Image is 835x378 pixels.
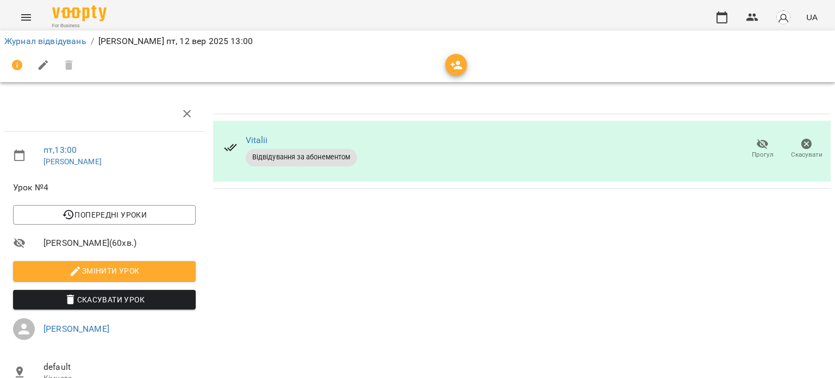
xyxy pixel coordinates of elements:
[43,361,196,374] span: default
[776,10,791,25] img: avatar_s.png
[246,152,357,162] span: Відвідування за абонементом
[91,35,94,48] li: /
[13,290,196,309] button: Скасувати Урок
[740,134,784,164] button: Прогул
[52,5,107,21] img: Voopty Logo
[43,237,196,250] span: [PERSON_NAME] ( 60 хв. )
[791,150,822,159] span: Скасувати
[52,22,107,29] span: For Business
[98,35,253,48] p: [PERSON_NAME] пт, 12 вер 2025 13:00
[13,181,196,194] span: Урок №4
[43,157,102,166] a: [PERSON_NAME]
[22,293,187,306] span: Скасувати Урок
[246,135,268,145] a: Vitalii
[806,11,818,23] span: UA
[43,145,77,155] a: пт , 13:00
[13,261,196,281] button: Змінити урок
[13,205,196,225] button: Попередні уроки
[4,36,86,46] a: Журнал відвідувань
[43,324,109,334] a: [PERSON_NAME]
[4,35,831,48] nav: breadcrumb
[784,134,828,164] button: Скасувати
[22,264,187,277] span: Змінити урок
[13,4,39,30] button: Menu
[752,150,774,159] span: Прогул
[802,7,822,27] button: UA
[22,208,187,221] span: Попередні уроки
